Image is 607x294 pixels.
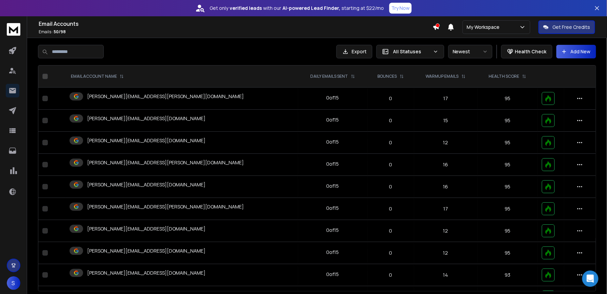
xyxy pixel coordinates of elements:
div: 0 of 15 [327,249,339,256]
p: BOUNCES [378,74,397,79]
p: 0 [372,161,410,168]
td: 14 [414,264,477,286]
div: 0 of 15 [327,139,339,145]
p: WARMUP EMAILS [426,74,459,79]
button: Get Free Credits [539,20,595,34]
td: 95 [477,132,538,154]
strong: verified leads [230,5,262,12]
td: 93 [477,264,538,286]
button: Export [336,45,372,58]
div: 0 of 15 [327,94,339,101]
td: 17 [414,198,477,220]
p: [PERSON_NAME][EMAIL_ADDRESS][DOMAIN_NAME] [87,225,205,232]
div: 0 of 15 [327,161,339,167]
p: [PERSON_NAME][EMAIL_ADDRESS][DOMAIN_NAME] [87,181,205,188]
div: 0 of 15 [327,116,339,123]
td: 95 [477,176,538,198]
p: [PERSON_NAME][EMAIL_ADDRESS][DOMAIN_NAME] [87,247,205,254]
p: 0 [372,227,410,234]
td: 95 [477,154,538,176]
p: 0 [372,117,410,124]
p: Emails : [39,29,433,35]
span: 50 / 98 [54,29,66,35]
p: Health Check [515,48,547,55]
button: Health Check [501,45,552,58]
p: 0 [372,139,410,146]
button: Add New [556,45,596,58]
td: 12 [414,220,477,242]
p: [PERSON_NAME][EMAIL_ADDRESS][PERSON_NAME][DOMAIN_NAME] [87,203,244,210]
div: Open Intercom Messenger [582,271,599,287]
td: 12 [414,132,477,154]
button: Newest [448,45,492,58]
p: My Workspace [467,24,503,31]
img: logo [7,23,20,36]
td: 95 [477,110,538,132]
p: [PERSON_NAME][EMAIL_ADDRESS][DOMAIN_NAME] [87,270,205,276]
td: 16 [414,176,477,198]
td: 17 [414,88,477,110]
div: 0 of 15 [327,271,339,278]
div: 0 of 15 [327,227,339,234]
td: 12 [414,242,477,264]
p: [PERSON_NAME][EMAIL_ADDRESS][DOMAIN_NAME] [87,137,205,144]
p: 0 [372,205,410,212]
p: [PERSON_NAME][EMAIL_ADDRESS][PERSON_NAME][DOMAIN_NAME] [87,93,244,100]
td: 16 [414,154,477,176]
td: 95 [477,88,538,110]
button: Try Now [389,3,412,14]
button: S [7,276,20,290]
div: 0 of 15 [327,205,339,212]
p: All Statuses [393,48,430,55]
p: [PERSON_NAME][EMAIL_ADDRESS][PERSON_NAME][DOMAIN_NAME] [87,159,244,166]
p: 0 [372,183,410,190]
td: 95 [477,198,538,220]
p: [PERSON_NAME][EMAIL_ADDRESS][DOMAIN_NAME] [87,115,205,122]
td: 95 [477,242,538,264]
p: 0 [372,250,410,256]
p: Get only with our starting at $22/mo [210,5,384,12]
strong: AI-powered Lead Finder, [282,5,340,12]
td: 15 [414,110,477,132]
p: 0 [372,95,410,102]
p: DAILY EMAILS SENT [311,74,348,79]
h1: Email Accounts [39,20,433,28]
div: 0 of 15 [327,183,339,189]
p: HEALTH SCORE [489,74,520,79]
div: EMAIL ACCOUNT NAME [71,74,124,79]
p: Get Free Credits [553,24,590,31]
td: 95 [477,220,538,242]
p: Try Now [391,5,410,12]
p: 0 [372,272,410,278]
